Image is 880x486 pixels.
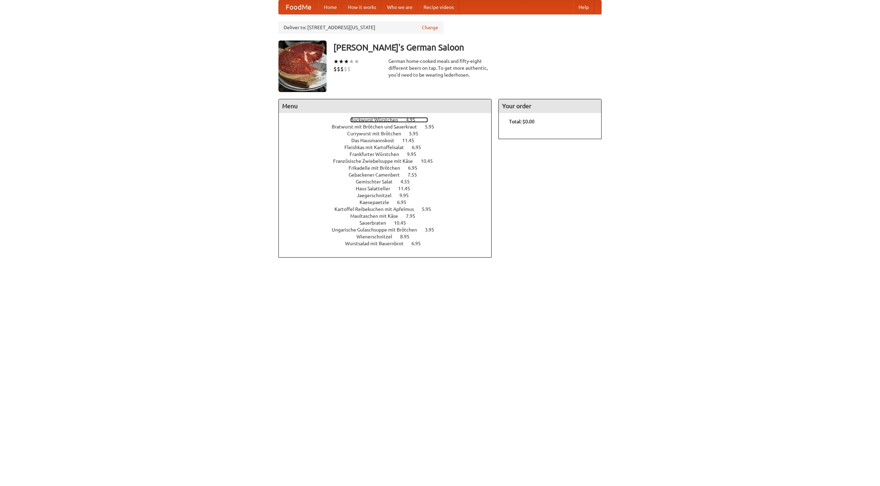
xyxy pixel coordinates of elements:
[388,58,492,78] div: German home-cooked meals and fifty-eight different beers on tap. To get more authentic, you'd nee...
[349,172,407,178] span: Gebackener Camenbert
[349,165,430,171] a: Frikadelle mit Brötchen 6.95
[407,151,423,157] span: 9.95
[499,99,601,113] h4: Your order
[278,41,327,92] img: angular.jpg
[349,58,354,65] li: ★
[408,172,424,178] span: 7.55
[356,234,399,239] span: Wienerschnitzel
[406,117,422,123] span: 4.95
[278,21,443,34] div: Deliver to: [STREET_ADDRESS][US_STATE]
[318,0,342,14] a: Home
[402,138,421,143] span: 11.45
[412,145,428,150] span: 6.95
[400,234,416,239] span: 8.95
[408,165,424,171] span: 6.95
[399,193,416,198] span: 9.95
[351,138,427,143] a: Das Hausmannskost 11.45
[356,186,423,191] a: Haus Salatteller 11.45
[360,200,419,205] a: Kaesepaetzle 6.95
[347,131,408,136] span: Currywurst mit Brötchen
[349,165,407,171] span: Frikadelle mit Brötchen
[332,124,424,129] span: Bratwurst mit Brötchen und Sauerkraut
[342,0,382,14] a: How it works
[350,213,405,219] span: Maultaschen mit Käse
[411,241,428,246] span: 6.95
[340,65,344,73] li: $
[347,131,431,136] a: Currywurst mit Brötchen 5.95
[344,58,349,65] li: ★
[394,220,413,226] span: 10.45
[350,117,428,123] a: Bockwurst Würstchen 4.95
[350,213,428,219] a: Maultaschen mit Käse 7.95
[357,193,398,198] span: Jaegerschnitzel
[334,206,444,212] a: Kartoffel Reibekuchen mit Apfelmus 5.95
[345,241,410,246] span: Wurstsalad mit Bauernbrot
[406,213,422,219] span: 7.95
[333,41,602,54] h3: [PERSON_NAME]'s German Saloon
[279,0,318,14] a: FoodMe
[332,124,447,129] a: Bratwurst mit Brötchen und Sauerkraut 5.95
[333,158,420,164] span: Französische Zwiebelsuppe mit Käse
[398,186,417,191] span: 11.45
[345,241,433,246] a: Wurstsalad mit Bauernbrot 6.95
[425,124,441,129] span: 5.95
[357,193,421,198] a: Jaegerschnitzel 9.95
[344,145,434,150] a: Fleishkas mit Kartoffelsalat 6.95
[360,200,396,205] span: Kaesepaetzle
[382,0,418,14] a: Who we are
[339,58,344,65] li: ★
[360,220,419,226] a: Sauerbraten 10.45
[350,151,406,157] span: Frankfurter Würstchen
[344,145,411,150] span: Fleishkas mit Kartoffelsalat
[422,24,438,31] a: Change
[279,99,491,113] h4: Menu
[333,58,339,65] li: ★
[337,65,340,73] li: $
[333,158,445,164] a: Französische Zwiebelsuppe mit Käse 10.45
[356,179,399,184] span: Gemischter Salat
[349,172,430,178] a: Gebackener Camenbert 7.55
[425,227,441,233] span: 3.95
[573,0,594,14] a: Help
[333,65,337,73] li: $
[509,119,535,124] b: Total: $0.00
[418,0,459,14] a: Recipe videos
[421,158,440,164] span: 10.45
[356,234,422,239] a: Wienerschnitzel 8.95
[356,186,397,191] span: Haus Salatteller
[350,117,405,123] span: Bockwurst Würstchen
[344,65,347,73] li: $
[332,227,447,233] a: Ungarische Gulaschsuppe mit Brötchen 3.95
[350,151,429,157] a: Frankfurter Würstchen 9.95
[356,179,422,184] a: Gemischter Salat 4.55
[400,179,417,184] span: 4.55
[351,138,401,143] span: Das Hausmannskost
[360,220,393,226] span: Sauerbraten
[422,206,438,212] span: 5.95
[409,131,425,136] span: 5.95
[397,200,413,205] span: 6.95
[334,206,421,212] span: Kartoffel Reibekuchen mit Apfelmus
[332,227,424,233] span: Ungarische Gulaschsuppe mit Brötchen
[354,58,359,65] li: ★
[347,65,351,73] li: $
